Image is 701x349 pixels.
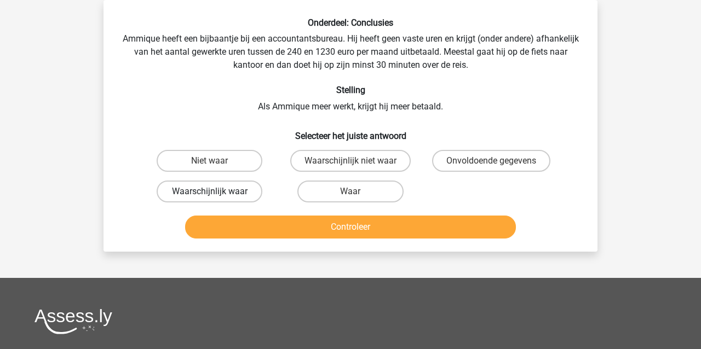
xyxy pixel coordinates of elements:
h6: Stelling [121,85,580,95]
div: Ammique heeft een bijbaantje bij een accountantsbureau. Hij heeft geen vaste uren en krijgt (onde... [108,18,593,243]
label: Waar [297,181,403,202]
h6: Selecteer het juiste antwoord [121,122,580,141]
button: Controleer [185,216,516,239]
label: Niet waar [157,150,262,172]
img: Assessly logo [35,309,112,334]
label: Waarschijnlijk niet waar [290,150,411,172]
h6: Onderdeel: Conclusies [121,18,580,28]
label: Waarschijnlijk waar [157,181,262,202]
label: Onvoldoende gegevens [432,150,550,172]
